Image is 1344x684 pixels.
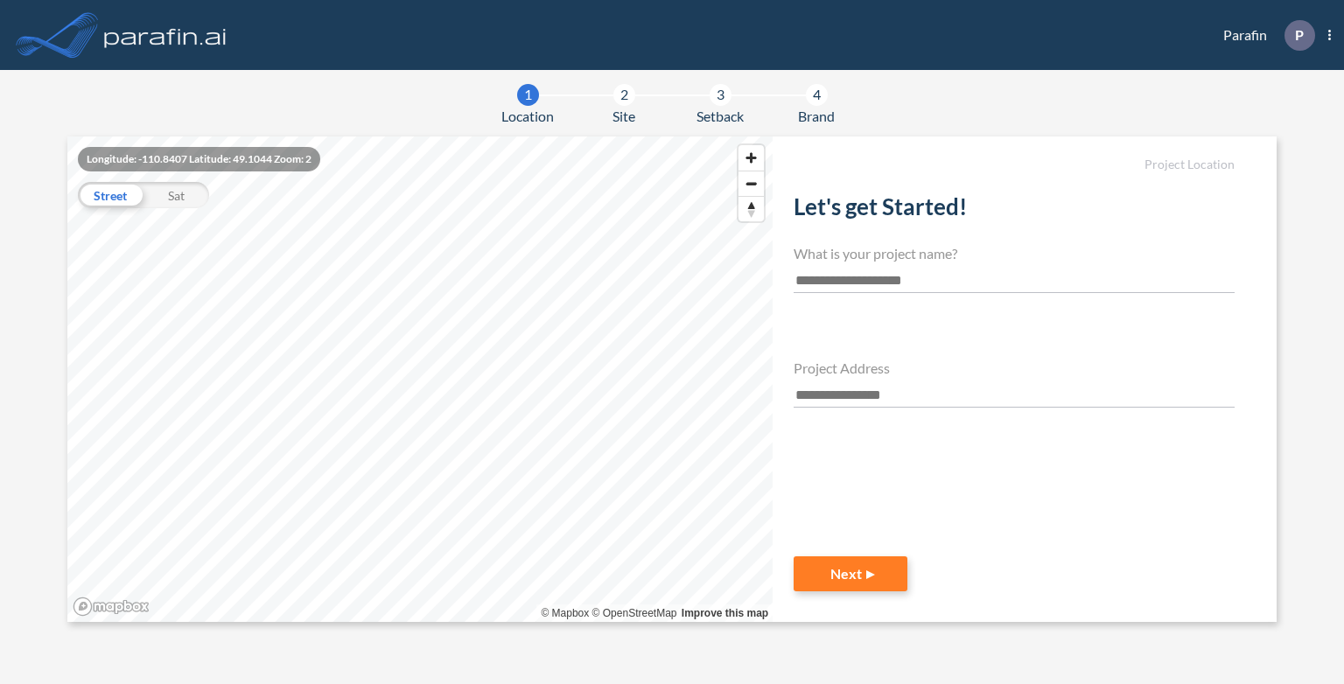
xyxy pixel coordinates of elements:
h5: Project Location [794,157,1235,172]
h4: Project Address [794,359,1235,376]
button: Next [794,556,907,591]
a: Mapbox [541,607,589,619]
button: Zoom out [738,171,764,196]
canvas: Map [67,136,773,623]
div: 1 [517,84,539,106]
button: Reset bearing to north [738,196,764,221]
img: logo [101,17,230,52]
span: Location [501,106,554,127]
div: 4 [806,84,828,106]
a: Improve this map [682,607,768,619]
h4: What is your project name? [794,245,1235,262]
h2: Let's get Started! [794,193,1235,227]
span: Setback [696,106,744,127]
div: Street [78,182,143,208]
a: Mapbox homepage [73,597,150,617]
div: 3 [710,84,731,106]
a: OpenStreetMap [592,607,677,619]
div: Parafin [1197,20,1331,51]
div: Longitude: -110.8407 Latitude: 49.1044 Zoom: 2 [78,147,320,171]
span: Zoom out [738,171,764,196]
span: Brand [798,106,835,127]
span: Reset bearing to north [738,197,764,221]
p: P [1295,27,1304,43]
button: Zoom in [738,145,764,171]
div: 2 [613,84,635,106]
span: Site [612,106,635,127]
div: Sat [143,182,209,208]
